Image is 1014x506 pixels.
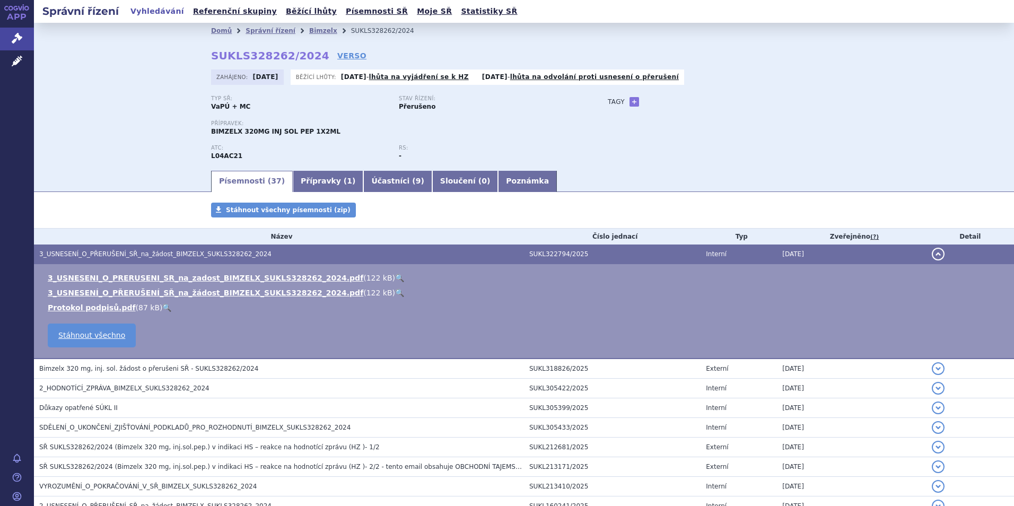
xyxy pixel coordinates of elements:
[458,4,520,19] a: Statistiky SŘ
[211,128,340,135] span: BIMZELX 320MG INJ SOL PEP 1X2ML
[39,404,118,412] span: Důkazy opatřené SÚKL II
[482,73,679,81] p: -
[777,418,926,438] td: [DATE]
[932,421,945,434] button: detail
[524,359,701,379] td: SUKL318826/2025
[524,398,701,418] td: SUKL305399/2025
[366,274,392,282] span: 122 kB
[932,441,945,453] button: detail
[211,152,242,160] strong: BIMEKIZUMAB
[706,250,727,258] span: Interní
[524,379,701,398] td: SUKL305422/2025
[48,324,136,347] a: Stáhnout všechno
[416,177,421,185] span: 9
[414,4,455,19] a: Moje SŘ
[337,50,366,61] a: VERSO
[482,73,508,81] strong: [DATE]
[138,303,160,312] span: 87 kB
[777,245,926,264] td: [DATE]
[341,73,469,81] p: -
[399,95,576,102] p: Stav řízení:
[706,424,727,431] span: Interní
[246,27,295,34] a: Správní řízení
[341,73,366,81] strong: [DATE]
[309,27,337,34] a: Bimzelx
[524,245,701,264] td: SUKL322794/2025
[366,289,392,297] span: 122 kB
[399,145,576,151] p: RS:
[48,274,363,282] a: 3_USNESENI_O_PRERUSENI_SR_na_zadost_BIMZELX_SUKLS328262_2024.pdf
[524,229,701,245] th: Číslo jednací
[498,171,557,192] a: Poznámka
[932,480,945,493] button: detail
[395,274,404,282] a: 🔍
[777,477,926,496] td: [DATE]
[706,483,727,490] span: Interní
[926,229,1014,245] th: Detail
[271,177,281,185] span: 37
[777,359,926,379] td: [DATE]
[777,379,926,398] td: [DATE]
[395,289,404,297] a: 🔍
[343,4,411,19] a: Písemnosti SŘ
[211,203,356,217] a: Stáhnout všechny písemnosti (zip)
[216,73,250,81] span: Zahájeno:
[39,250,272,258] span: 3_USNESENÍ_O_PŘERUŠENÍ_SŘ_na_žádost_BIMZELX_SUKLS328262_2024
[211,27,232,34] a: Domů
[162,303,171,312] a: 🔍
[293,171,363,192] a: Přípravky (1)
[706,404,727,412] span: Interní
[39,424,351,431] span: SDĚLENÍ_O_UKONČENÍ_ZJIŠŤOVÁNÍ_PODKLADŮ_PRO_ROZHODNUTÍ_BIMZELX_SUKLS328262_2024
[932,248,945,260] button: detail
[363,171,432,192] a: Účastníci (9)
[482,177,487,185] span: 0
[870,233,879,241] abbr: (?)
[190,4,280,19] a: Referenční skupiny
[701,229,777,245] th: Typ
[39,365,258,372] span: Bimzelx 320 mg, inj. sol. žádost o přerušeni SŘ - SUKLS328262/2024
[127,4,187,19] a: Vyhledávání
[932,382,945,395] button: detail
[39,385,209,392] span: 2_HODNOTÍCÍ_ZPRÁVA_BIMZELX_SUKLS328262_2024
[347,177,352,185] span: 1
[39,483,257,490] span: VYROZUMĚNÍ_O_POKRAČOVÁNÍ_V_SŘ_BIMZELX_SUKLS328262_2024
[524,457,701,477] td: SUKL213171/2025
[608,95,625,108] h3: Tagy
[524,438,701,457] td: SUKL212681/2025
[211,103,250,110] strong: VaPÚ + MC
[296,73,338,81] span: Běžící lhůty:
[351,23,428,39] li: SUKLS328262/2024
[211,120,587,127] p: Přípravek:
[211,171,293,192] a: Písemnosti (37)
[48,289,363,297] a: 3_USNESENÍ_O_PŘERUŠENÍ_SŘ_na_žádost_BIMZELX_SUKLS328262_2024.pdf
[211,49,329,62] strong: SUKLS328262/2024
[211,95,388,102] p: Typ SŘ:
[777,457,926,477] td: [DATE]
[48,303,136,312] a: Protokol podpisů.pdf
[510,73,679,81] a: lhůta na odvolání proti usnesení o přerušení
[39,443,380,451] span: SŘ SUKLS328262/2024 (Bimzelx 320 mg, inj.sol.pep.) v indikaci HS – reakce na hodnotící zprávu (HZ...
[706,443,728,451] span: Externí
[48,287,1003,298] li: ( )
[34,4,127,19] h2: Správní řízení
[253,73,278,81] strong: [DATE]
[48,302,1003,313] li: ( )
[777,438,926,457] td: [DATE]
[48,273,1003,283] li: ( )
[399,103,435,110] strong: Přerušeno
[630,97,639,107] a: +
[706,385,727,392] span: Interní
[932,460,945,473] button: detail
[706,463,728,470] span: Externí
[932,362,945,375] button: detail
[932,402,945,414] button: detail
[706,365,728,372] span: Externí
[524,418,701,438] td: SUKL305433/2025
[211,145,388,151] p: ATC:
[226,206,351,214] span: Stáhnout všechny písemnosti (zip)
[432,171,498,192] a: Sloučení (0)
[369,73,469,81] a: lhůta na vyjádření se k HZ
[524,477,701,496] td: SUKL213410/2025
[34,229,524,245] th: Název
[399,152,401,160] strong: -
